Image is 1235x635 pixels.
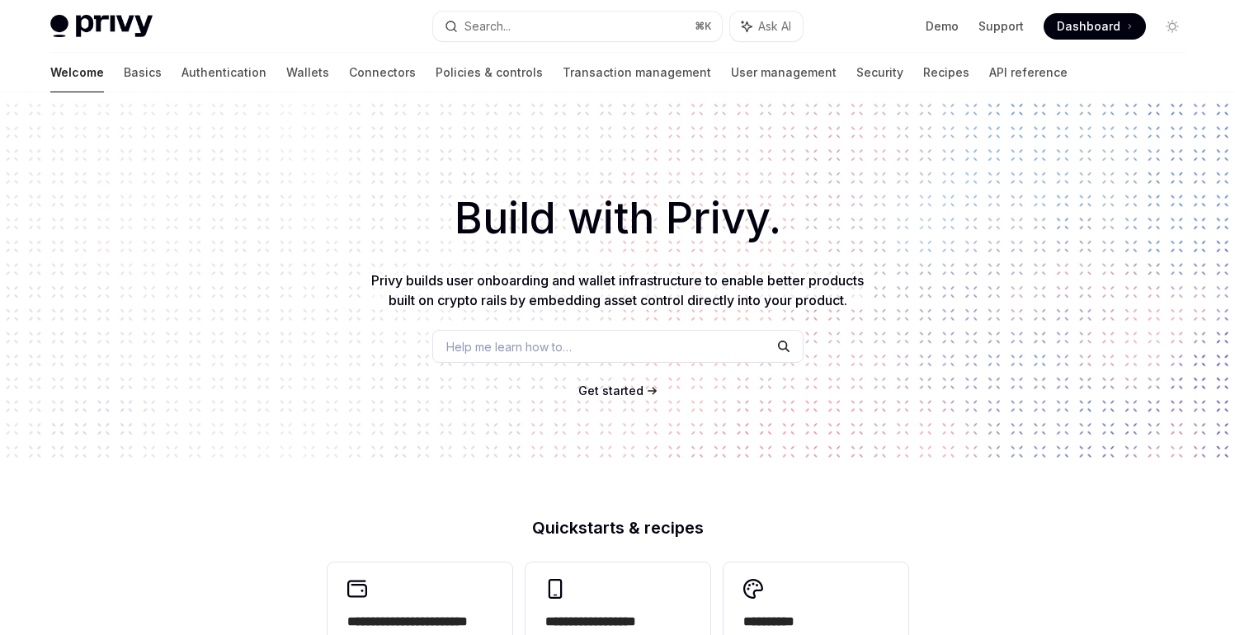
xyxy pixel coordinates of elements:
a: Transaction management [563,53,711,92]
a: Support [978,18,1024,35]
button: Toggle dark mode [1159,13,1186,40]
button: Ask AI [730,12,803,41]
div: Search... [464,16,511,36]
span: ⌘ K [695,20,712,33]
a: Dashboard [1044,13,1146,40]
a: Recipes [923,53,969,92]
span: Get started [578,383,643,397]
span: Privy builds user onboarding and wallet infrastructure to enable better products built on crypto ... [371,272,864,308]
a: Security [856,53,903,92]
button: Search...⌘K [433,12,722,41]
a: Authentication [181,53,266,92]
span: Help me learn how to… [446,338,572,355]
span: Ask AI [758,18,791,35]
a: Policies & controls [436,53,543,92]
a: User management [731,53,837,92]
a: Get started [578,383,643,399]
h1: Build with Privy. [26,186,1209,251]
a: Connectors [349,53,416,92]
img: light logo [50,15,153,38]
a: API reference [989,53,1068,92]
h2: Quickstarts & recipes [328,520,908,536]
a: Welcome [50,53,104,92]
span: Dashboard [1057,18,1120,35]
a: Wallets [286,53,329,92]
a: Basics [124,53,162,92]
a: Demo [926,18,959,35]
